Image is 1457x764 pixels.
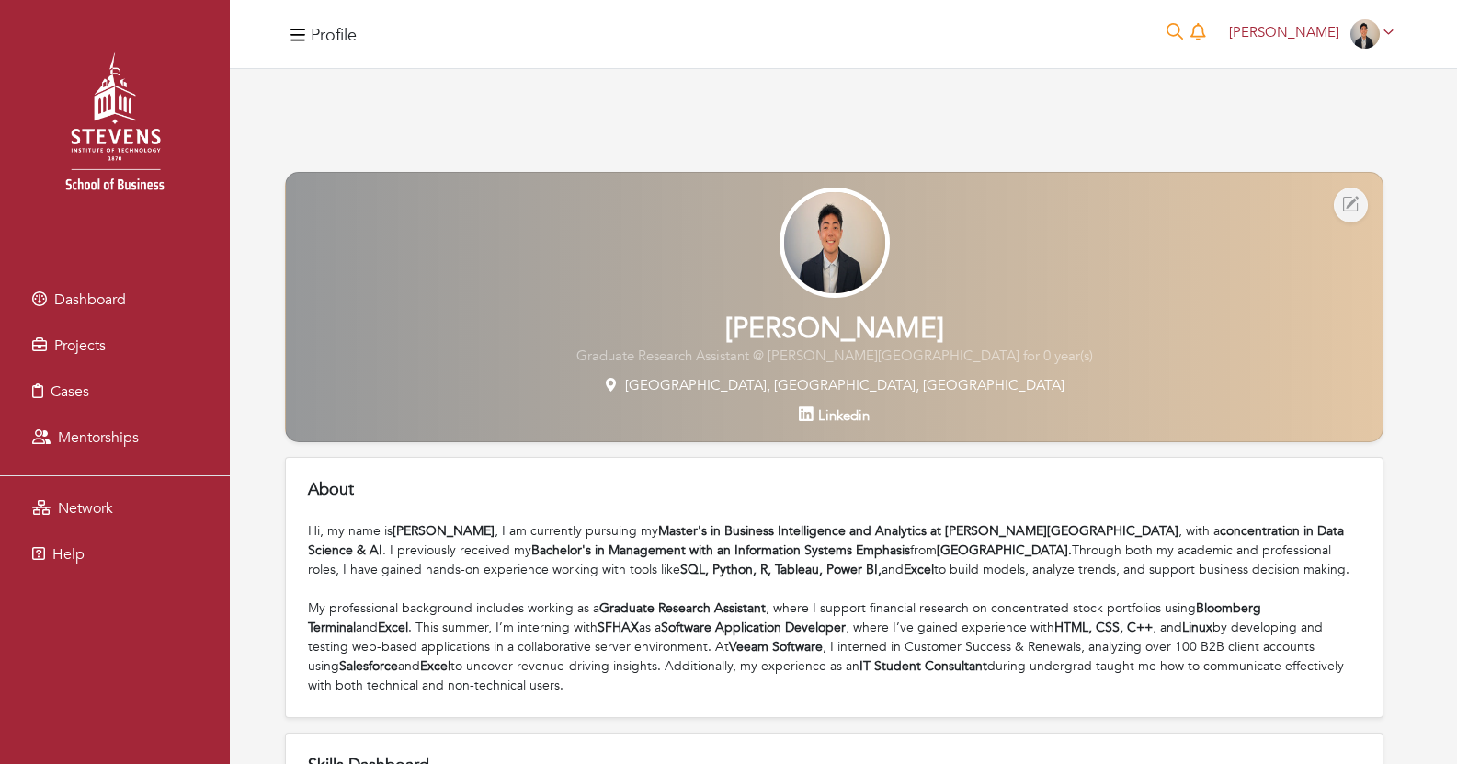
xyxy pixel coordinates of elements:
[18,32,211,225] img: stevens_logo.png
[661,619,846,636] strong: Software Application Developer
[5,327,225,364] a: Projects
[51,382,89,402] span: Cases
[5,419,225,456] a: Mentorships
[1221,23,1402,41] a: [PERSON_NAME]
[393,522,495,540] strong: [PERSON_NAME]
[5,281,225,318] a: Dashboard
[54,336,106,356] span: Projects
[286,346,1383,367] p: Graduate Research Assistant @ [PERSON_NAME][GEOGRAPHIC_DATA] for 0 year(s)
[5,490,225,527] a: Network
[308,522,1344,559] strong: concentration in Data Science & AI
[308,599,1360,695] div: My professional background includes working as a , where I support financial research on concentr...
[5,536,225,573] a: Help
[286,313,1383,346] h2: [PERSON_NAME]
[308,521,1360,599] div: Hi, my name is , I am currently pursuing my , with a . I previously received my from Through both...
[311,26,357,46] h4: Profile
[339,657,398,675] strong: Salesforce
[1334,188,1368,222] a: Edit Profile
[799,406,869,425] a: Linkedin
[308,480,1360,500] h5: About
[598,619,639,636] strong: SFHAX
[58,428,139,448] span: Mentorships
[1054,619,1153,636] strong: HTML, CSS, C++
[378,619,408,636] strong: Excel
[58,498,113,519] span: Network
[1350,19,1380,49] img: marcusrocco_headshot%20(1).jpg
[286,375,1383,396] p: [GEOGRAPHIC_DATA], [GEOGRAPHIC_DATA], [GEOGRAPHIC_DATA]
[729,638,823,656] strong: Veeam Software
[52,544,85,564] span: Help
[531,542,852,559] strong: Bachelor's in Management with an Information Systems
[859,657,987,675] strong: IT Student Consultant
[1182,619,1212,636] strong: Linux
[680,561,882,578] strong: SQL, Python, R, Tableau, Power BI,
[599,599,766,617] strong: Graduate Research Assistant
[1229,23,1339,41] span: [PERSON_NAME]
[904,561,934,578] strong: Excel
[420,657,450,675] strong: Excel
[308,599,1261,636] strong: Bloomberg Terminal
[54,290,126,310] span: Dashboard
[5,373,225,410] a: Cases
[937,542,1072,559] strong: [GEOGRAPHIC_DATA].
[818,406,870,425] span: Linkedin
[658,522,1178,540] strong: Master's in Business Intelligence and Analytics at [PERSON_NAME][GEOGRAPHIC_DATA]
[780,188,890,298] img: marcusrocco_headshot%20(1).jpg
[856,542,910,559] strong: Emphasis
